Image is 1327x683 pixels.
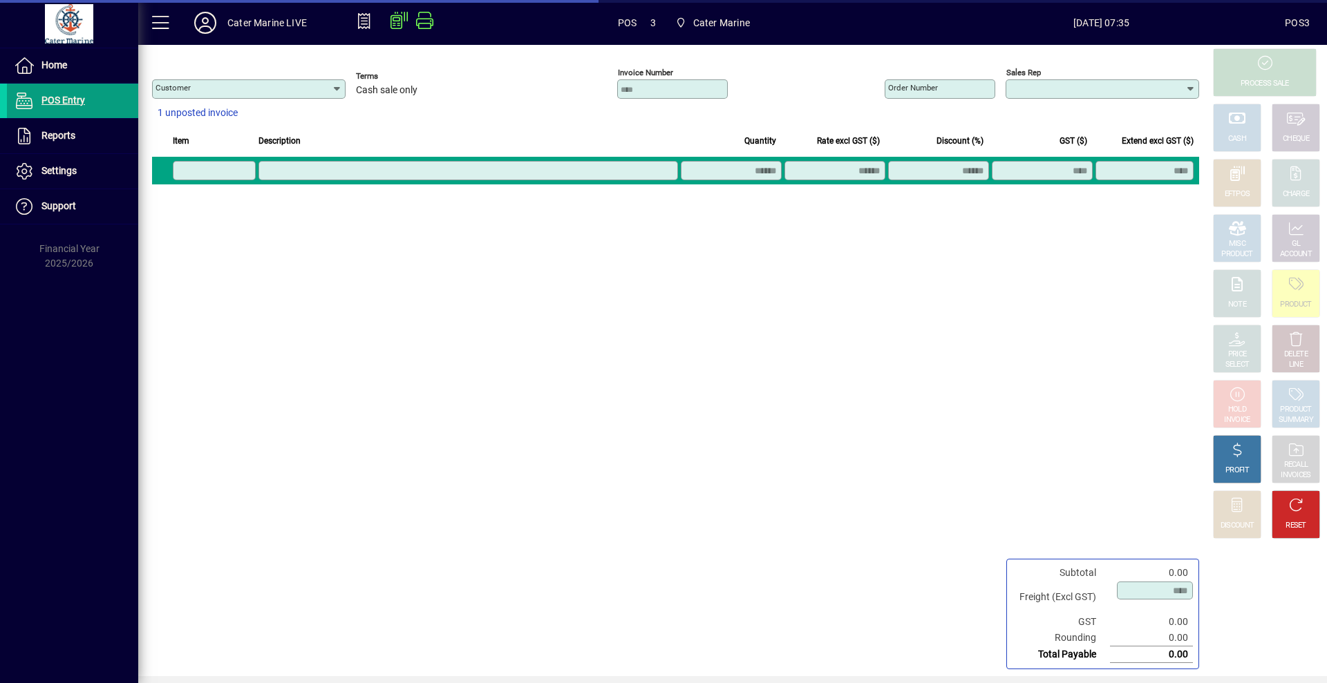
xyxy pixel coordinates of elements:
div: SUMMARY [1279,415,1313,425]
div: NOTE [1228,300,1246,310]
div: DELETE [1284,349,1308,360]
span: Cater Marine [693,12,750,34]
div: INVOICES [1281,470,1310,481]
div: CASH [1228,134,1246,144]
span: Item [173,133,189,148]
span: Cater Marine [670,10,755,35]
div: GL [1292,239,1301,249]
div: PRODUCT [1280,300,1311,310]
span: Rate excl GST ($) [817,133,880,148]
mat-label: Order number [888,83,938,93]
button: Profile [183,10,227,35]
span: POS Entry [41,95,85,106]
span: Description [258,133,301,148]
div: INVOICE [1224,415,1250,425]
div: EFTPOS [1225,189,1250,200]
span: GST ($) [1060,133,1087,148]
span: Reports [41,130,75,141]
mat-label: Sales rep [1006,68,1041,77]
div: ACCOUNT [1280,249,1312,260]
span: Quantity [744,133,776,148]
td: 0.00 [1110,565,1193,581]
div: SELECT [1225,360,1250,370]
td: Rounding [1013,630,1110,646]
a: Home [7,48,138,83]
span: Terms [356,72,439,81]
td: 0.00 [1110,614,1193,630]
span: Discount (%) [937,133,984,148]
mat-label: Invoice number [618,68,673,77]
div: RESET [1286,521,1306,531]
td: 0.00 [1110,646,1193,663]
a: Support [7,189,138,224]
td: Total Payable [1013,646,1110,663]
button: 1 unposted invoice [152,101,243,126]
div: PROFIT [1225,465,1249,476]
td: Subtotal [1013,565,1110,581]
a: Reports [7,119,138,153]
div: DISCOUNT [1221,521,1254,531]
div: PRODUCT [1221,249,1252,260]
span: Home [41,59,67,70]
span: 1 unposted invoice [158,106,238,120]
span: [DATE] 07:35 [918,12,1285,34]
div: PROCESS SALE [1241,79,1289,89]
div: MISC [1229,239,1245,249]
div: Cater Marine LIVE [227,12,307,34]
div: PRICE [1228,349,1247,360]
span: Support [41,200,76,211]
div: POS3 [1285,12,1310,34]
span: POS [618,12,637,34]
span: Extend excl GST ($) [1122,133,1194,148]
span: Cash sale only [356,85,417,96]
div: PRODUCT [1280,405,1311,415]
div: CHARGE [1283,189,1310,200]
div: RECALL [1284,460,1308,470]
div: CHEQUE [1283,134,1309,144]
div: HOLD [1228,405,1246,415]
span: Settings [41,165,77,176]
td: 0.00 [1110,630,1193,646]
mat-label: Customer [156,83,191,93]
a: Settings [7,154,138,189]
td: Freight (Excl GST) [1013,581,1110,614]
td: GST [1013,614,1110,630]
div: LINE [1289,360,1303,370]
span: 3 [650,12,656,34]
